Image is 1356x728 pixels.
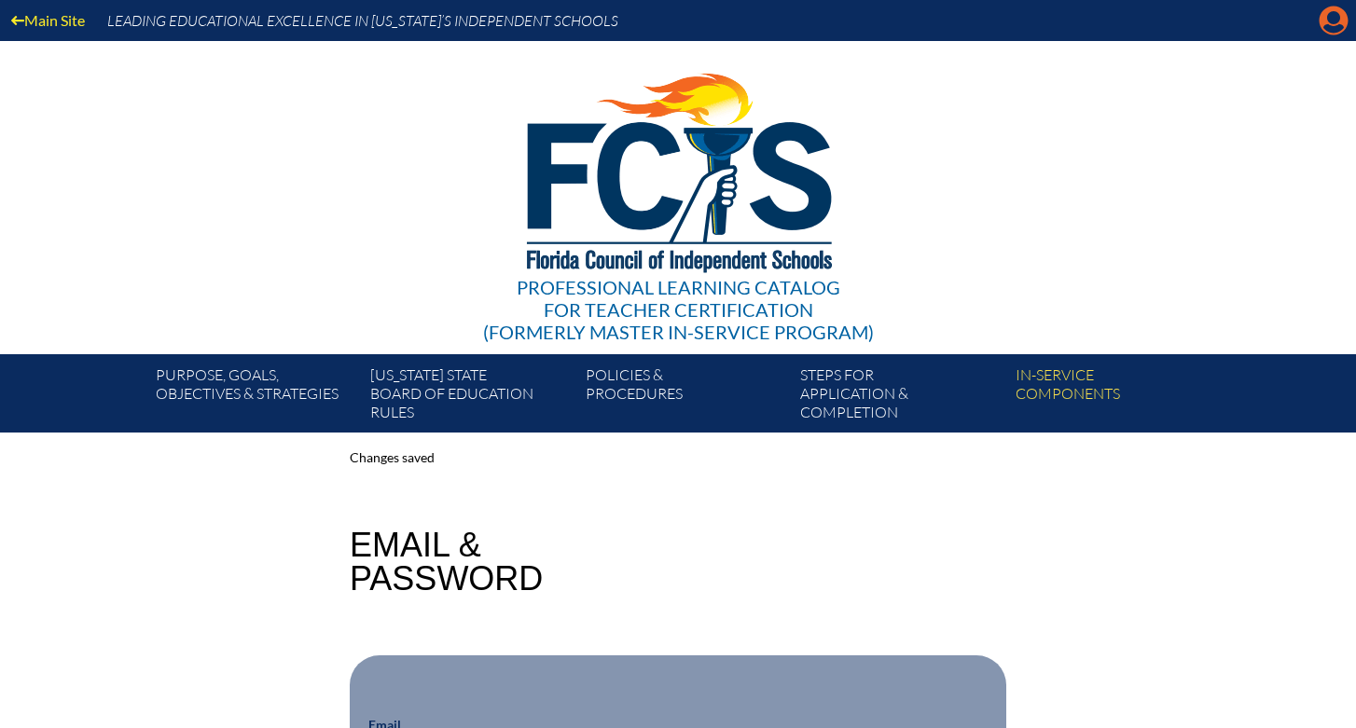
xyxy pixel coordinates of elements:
a: Purpose, goals,objectives & strategies [148,362,363,433]
svg: Manage account [1319,6,1349,35]
a: [US_STATE] StateBoard of Education rules [363,362,577,433]
div: Professional Learning Catalog (formerly Master In-service Program) [483,276,874,343]
a: Main Site [4,7,92,33]
span: for Teacher Certification [544,298,813,321]
p: Changes saved [350,447,1006,469]
img: FCISlogo221.eps [486,41,871,295]
a: Policies &Procedures [578,362,793,433]
a: Steps forapplication & completion [793,362,1007,433]
h1: Email & Password [350,529,543,596]
a: In-servicecomponents [1008,362,1223,433]
a: Professional Learning Catalog for Teacher Certification(formerly Master In-service Program) [476,37,881,347]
